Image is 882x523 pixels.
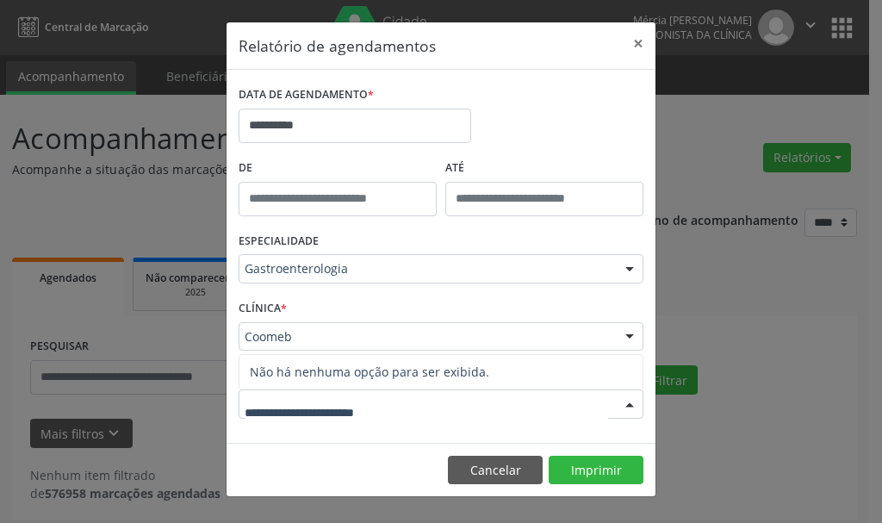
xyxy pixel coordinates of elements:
[549,456,643,485] button: Imprimir
[621,22,655,65] button: Close
[239,296,287,322] label: CLÍNICA
[245,260,608,277] span: Gastroenterologia
[239,155,437,182] label: De
[239,355,643,389] span: Não há nenhuma opção para ser exibida.
[239,228,319,255] label: ESPECIALIDADE
[448,456,543,485] button: Cancelar
[445,155,643,182] label: ATÉ
[239,34,436,57] h5: Relatório de agendamentos
[245,328,608,346] span: Coomeb
[239,82,374,109] label: DATA DE AGENDAMENTO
